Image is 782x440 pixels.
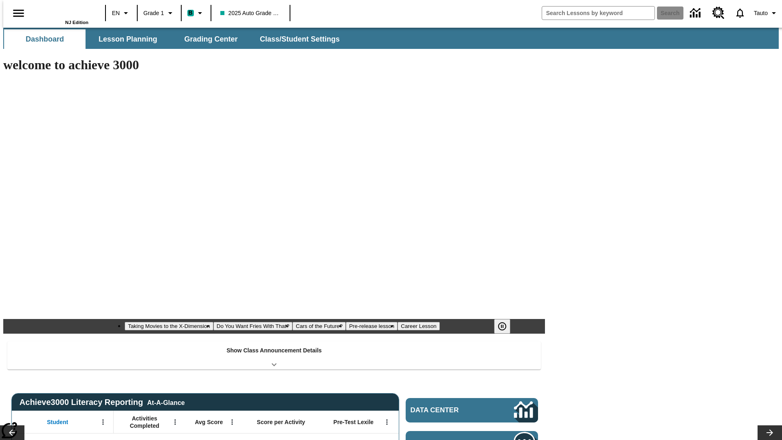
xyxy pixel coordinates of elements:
[3,57,545,73] h1: welcome to achieve 3000
[112,9,120,18] span: EN
[108,6,134,20] button: Language: EN, Select a language
[7,341,541,370] div: Show Class Announcement Details
[253,29,346,49] button: Class/Student Settings
[189,8,193,18] span: B
[170,29,252,49] button: Grading Center
[195,418,223,426] span: Avg Score
[226,416,238,428] button: Open Menu
[494,319,510,334] button: Pause
[406,398,538,422] a: Data Center
[140,6,178,20] button: Grade: Grade 1, Select a grade
[758,425,782,440] button: Lesson carousel, Next
[292,322,346,330] button: Slide 3 Cars of the Future?
[20,398,185,407] span: Achieve3000 Literacy Reporting
[87,29,169,49] button: Lesson Planning
[65,20,88,25] span: NJ Edition
[4,29,86,49] button: Dashboard
[35,3,88,25] div: Home
[685,2,707,24] a: Data Center
[220,9,281,18] span: 2025 Auto Grade 1 A
[398,322,439,330] button: Slide 5 Career Lesson
[7,1,31,25] button: Open side menu
[707,2,729,24] a: Resource Center, Will open in new tab
[411,406,487,414] span: Data Center
[147,398,185,407] div: At-A-Glance
[494,319,518,334] div: Pause
[169,416,181,428] button: Open Menu
[118,415,171,429] span: Activities Completed
[3,29,347,49] div: SubNavbar
[3,28,779,49] div: SubNavbar
[257,418,305,426] span: Score per Activity
[125,322,213,330] button: Slide 1 Taking Movies to the X-Dimension
[751,6,782,20] button: Profile/Settings
[754,9,768,18] span: Tauto
[729,2,751,24] a: Notifications
[47,418,68,426] span: Student
[213,322,293,330] button: Slide 2 Do You Want Fries With That?
[542,7,655,20] input: search field
[184,6,208,20] button: Boost Class color is teal. Change class color
[35,4,88,20] a: Home
[226,346,322,355] p: Show Class Announcement Details
[381,416,393,428] button: Open Menu
[97,416,109,428] button: Open Menu
[143,9,164,18] span: Grade 1
[346,322,398,330] button: Slide 4 Pre-release lesson
[334,418,374,426] span: Pre-Test Lexile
